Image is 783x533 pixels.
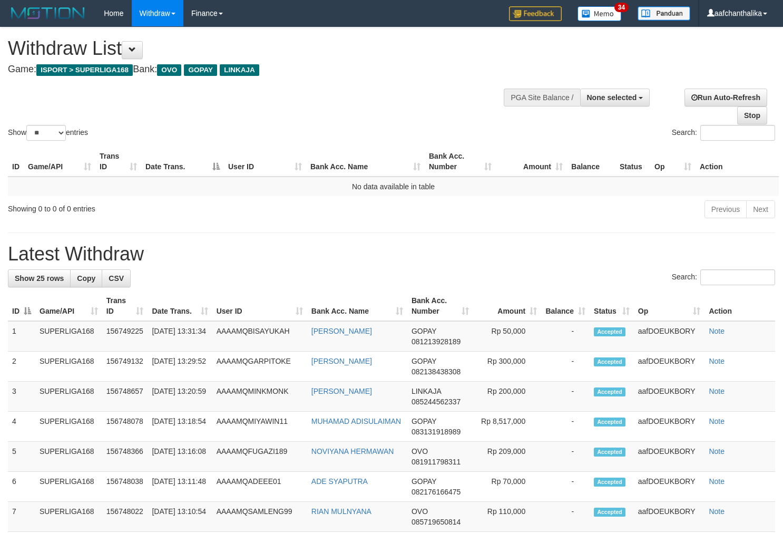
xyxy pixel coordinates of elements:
[184,64,217,76] span: GOPAY
[8,382,35,412] td: 3
[473,352,541,382] td: Rp 300,000
[412,507,428,516] span: OVO
[224,147,306,177] th: User ID: activate to sort column ascending
[8,125,88,141] label: Show entries
[634,352,705,382] td: aafDOEUKBORY
[311,507,371,516] a: RIAN MULNYANA
[634,321,705,352] td: aafDOEUKBORY
[95,147,141,177] th: Trans ID: activate to sort column ascending
[35,291,102,321] th: Game/API: activate to sort column ascending
[672,125,775,141] label: Search:
[77,274,95,283] span: Copy
[407,291,473,321] th: Bank Acc. Number: activate to sort column ascending
[148,412,212,442] td: [DATE] 13:18:54
[35,502,102,532] td: SUPERLIGA168
[709,447,725,456] a: Note
[8,502,35,532] td: 7
[212,472,307,502] td: AAAAMQADEEE01
[412,417,436,425] span: GOPAY
[594,357,625,366] span: Accepted
[148,321,212,352] td: [DATE] 13:31:34
[8,291,35,321] th: ID: activate to sort column descending
[696,147,779,177] th: Action
[148,352,212,382] td: [DATE] 13:29:52
[15,274,64,283] span: Show 25 rows
[212,382,307,412] td: AAAAMQMINKMONK
[8,199,318,214] div: Showing 0 to 0 of 0 entries
[8,64,512,75] h4: Game: Bank:
[412,488,461,496] span: Copy 082176166475 to clipboard
[541,442,590,472] td: -
[473,472,541,502] td: Rp 70,000
[594,327,625,336] span: Accepted
[102,442,148,472] td: 156748366
[541,291,590,321] th: Balance: activate to sort column ascending
[8,5,88,21] img: MOTION_logo.png
[311,417,401,425] a: MUHAMAD ADISULAIMAN
[412,477,436,486] span: GOPAY
[587,93,637,102] span: None selected
[700,269,775,285] input: Search:
[473,291,541,321] th: Amount: activate to sort column ascending
[634,472,705,502] td: aafDOEUKBORY
[473,442,541,472] td: Rp 209,000
[412,428,461,436] span: Copy 083131918989 to clipboard
[704,291,775,321] th: Action
[24,147,95,177] th: Game/API: activate to sort column ascending
[141,147,224,177] th: Date Trans.: activate to sort column descending
[412,518,461,526] span: Copy 085719650814 to clipboard
[737,106,767,124] a: Stop
[567,147,615,177] th: Balance
[590,291,634,321] th: Status: activate to sort column ascending
[70,269,102,287] a: Copy
[212,352,307,382] td: AAAAMQGARPITOKE
[8,147,24,177] th: ID
[509,6,562,21] img: Feedback.jpg
[704,200,747,218] a: Previous
[578,6,622,21] img: Button%20Memo.svg
[212,291,307,321] th: User ID: activate to sort column ascending
[709,507,725,516] a: Note
[594,387,625,396] span: Accepted
[541,472,590,502] td: -
[473,502,541,532] td: Rp 110,000
[148,472,212,502] td: [DATE] 13:11:48
[473,382,541,412] td: Rp 200,000
[425,147,496,177] th: Bank Acc. Number: activate to sort column ascending
[709,387,725,395] a: Note
[157,64,181,76] span: OVO
[102,269,131,287] a: CSV
[634,291,705,321] th: Op: activate to sort column ascending
[634,382,705,412] td: aafDOEUKBORY
[311,477,368,486] a: ADE SYAPUTRA
[638,6,690,21] img: panduan.png
[8,244,775,265] h1: Latest Withdraw
[148,502,212,532] td: [DATE] 13:10:54
[541,382,590,412] td: -
[102,412,148,442] td: 156748078
[594,418,625,427] span: Accepted
[594,478,625,487] span: Accepted
[709,327,725,335] a: Note
[412,447,428,456] span: OVO
[8,177,779,196] td: No data available in table
[26,125,66,141] select: Showentries
[148,442,212,472] td: [DATE] 13:16:08
[35,442,102,472] td: SUPERLIGA168
[102,321,148,352] td: 156749225
[412,458,461,466] span: Copy 081911798311 to clipboard
[634,502,705,532] td: aafDOEUKBORY
[684,89,767,106] a: Run Auto-Refresh
[8,412,35,442] td: 4
[709,477,725,486] a: Note
[496,147,567,177] th: Amount: activate to sort column ascending
[311,387,372,395] a: [PERSON_NAME]
[541,321,590,352] td: -
[35,321,102,352] td: SUPERLIGA168
[8,269,71,287] a: Show 25 rows
[594,508,625,517] span: Accepted
[102,502,148,532] td: 156748022
[709,417,725,425] a: Note
[212,502,307,532] td: AAAAMQSAMLENG99
[148,382,212,412] td: [DATE] 13:20:59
